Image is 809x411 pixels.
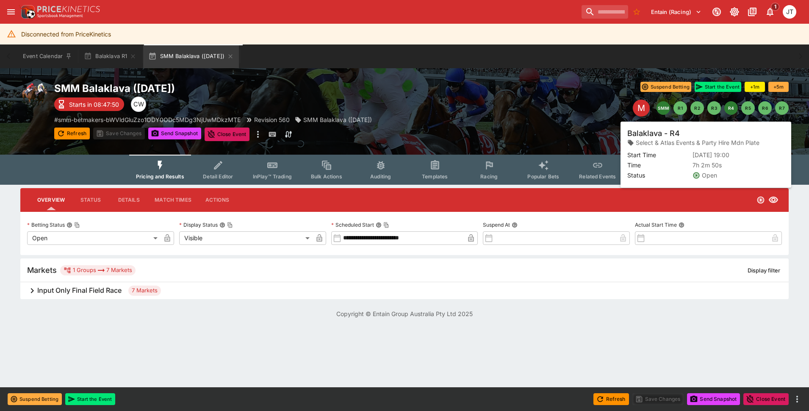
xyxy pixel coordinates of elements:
[253,173,292,180] span: InPlay™ Trading
[65,393,115,405] button: Start the Event
[593,393,629,405] button: Refresh
[129,155,680,185] div: Event type filters
[303,115,372,124] p: SMM Balaklava ([DATE])
[37,286,122,295] h6: Input Only Final Field Race
[762,4,778,19] button: Notifications
[783,5,796,19] div: Josh Tanner
[179,231,313,245] div: Visible
[483,221,510,228] p: Suspend At
[69,100,119,109] p: Starts in 08:47:50
[687,393,740,405] button: Send Snapshot
[719,130,740,139] p: Override
[18,44,77,68] button: Event Calendar
[527,173,559,180] span: Popular Bets
[657,101,789,115] nav: pagination navigation
[743,393,789,405] button: Close Event
[383,222,389,228] button: Copy To Clipboard
[136,173,184,180] span: Pricing and Results
[370,173,391,180] span: Auditing
[27,265,57,275] h5: Markets
[741,101,755,115] button: R5
[179,221,218,228] p: Display Status
[3,4,19,19] button: open drawer
[758,101,772,115] button: R6
[198,190,236,210] button: Actions
[20,82,47,109] img: horse_racing.png
[254,115,290,124] p: Revision 560
[635,221,677,228] p: Actual Start Time
[780,3,799,21] button: Josh Tanner
[690,101,704,115] button: R2
[227,222,233,228] button: Copy To Clipboard
[695,82,741,92] button: Start the Event
[311,173,342,180] span: Bulk Actions
[19,3,36,20] img: PriceKinetics Logo
[657,101,670,115] button: SMM
[74,222,80,228] button: Copy To Clipboard
[110,190,148,210] button: Details
[633,100,650,117] div: Edit Meeting
[37,6,100,12] img: PriceKinetics
[480,173,498,180] span: Racing
[27,221,65,228] p: Betting Status
[709,4,724,19] button: Connected to PK
[630,5,643,19] button: No Bookmarks
[205,128,250,141] button: Close Event
[756,196,765,204] svg: Open
[331,221,374,228] p: Scheduled Start
[792,394,802,404] button: more
[37,14,83,18] img: Sportsbook Management
[30,190,72,210] button: Overview
[768,82,789,92] button: +5m
[54,82,421,95] h2: Copy To Clipboard
[758,130,785,139] p: Auto-Save
[582,5,628,19] input: search
[253,128,263,141] button: more
[54,128,90,139] button: Refresh
[727,4,742,19] button: Toggle light/dark mode
[640,82,691,92] button: Suspend Betting
[148,128,201,139] button: Send Snapshot
[579,173,616,180] span: Related Events
[646,5,706,19] button: Select Tenant
[128,286,161,295] span: 7 Markets
[131,97,146,112] div: Clint Wallis
[707,101,721,115] button: R3
[79,44,141,68] button: Balaklava R1
[54,115,241,124] p: Copy To Clipboard
[743,264,785,277] button: Display filter
[745,82,765,92] button: +1m
[27,231,161,245] div: Open
[143,44,239,68] button: SMM Balaklava ([DATE])
[632,173,673,180] span: System Controls
[673,101,687,115] button: R1
[724,101,738,115] button: R4
[21,26,111,42] div: Disconnected from PriceKinetics
[295,115,372,124] div: SMM Balaklava (01/10/25)
[8,393,62,405] button: Suspend Betting
[745,4,760,19] button: Documentation
[679,130,701,139] p: Overtype
[72,190,110,210] button: Status
[148,190,198,210] button: Match Times
[422,173,448,180] span: Templates
[64,265,132,275] div: 1 Groups 7 Markets
[203,173,233,180] span: Detail Editor
[771,3,780,11] span: 1
[775,101,789,115] button: R7
[665,128,789,141] div: Start From
[768,195,779,205] svg: Visible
